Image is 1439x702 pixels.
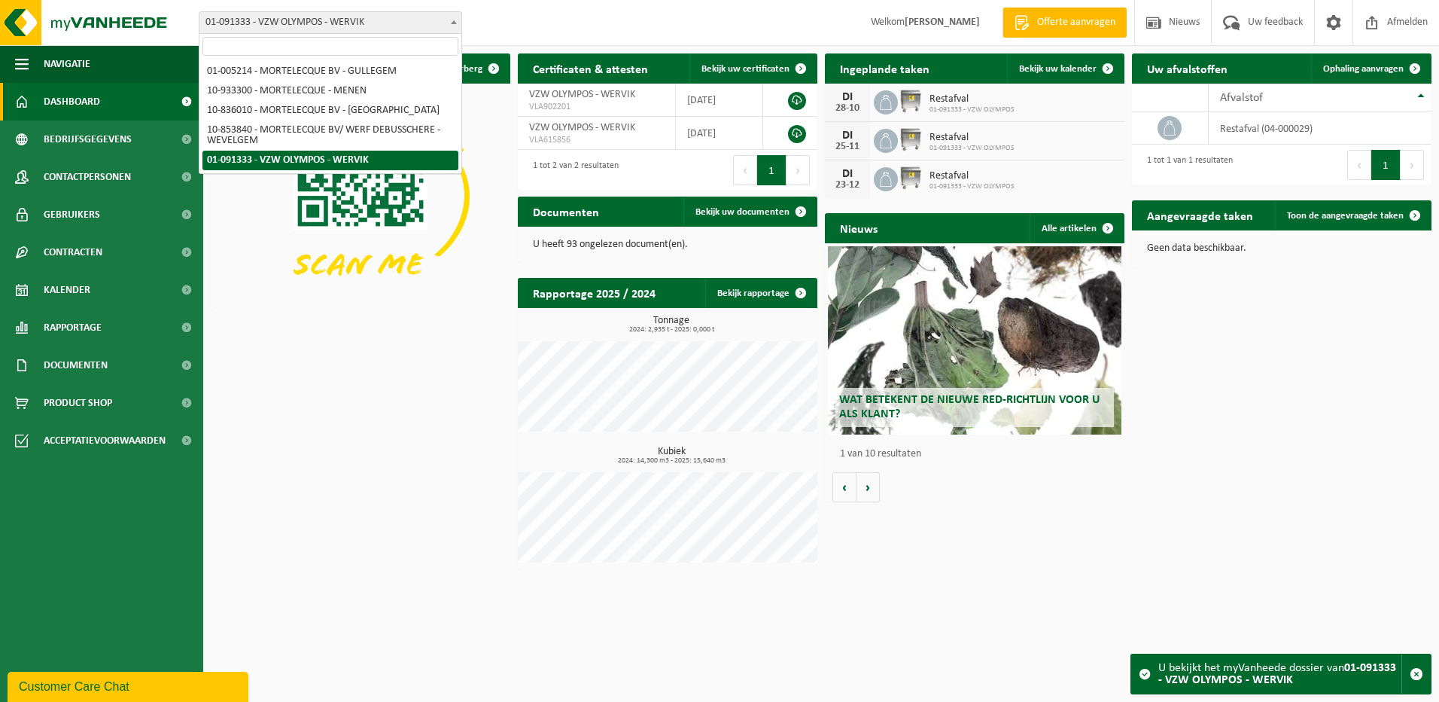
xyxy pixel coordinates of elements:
span: Restafval [929,93,1015,105]
span: Gebruikers [44,196,100,233]
div: U bekijkt het myVanheede dossier van [1158,655,1401,694]
img: Download de VHEPlus App [211,84,510,309]
button: Volgende [856,472,880,502]
a: Ophaling aanvragen [1311,53,1430,84]
a: Wat betekent de nieuwe RED-richtlijn voor u als klant? [828,246,1121,435]
button: Vorige [832,472,856,502]
span: Toon de aangevraagde taken [1287,211,1404,221]
li: 01-005214 - MORTELECQUE BV - GULLEGEM [202,62,458,81]
li: 10-836010 - MORTELECQUE BV - [GEOGRAPHIC_DATA] [202,101,458,121]
h2: Certificaten & attesten [518,53,663,83]
li: 01-091333 - VZW OLYMPOS - WERVIK [202,151,458,170]
span: Navigatie [44,45,90,83]
li: 10-853840 - MORTELECQUE BV/ WERF DEBUSSCHERE - WEVELGEM [202,121,458,151]
h2: Nieuws [825,213,893,243]
div: DI [832,130,862,142]
h2: Rapportage 2025 / 2024 [518,278,671,307]
span: Wat betekent de nieuwe RED-richtlijn voor u als klant? [839,394,1100,420]
span: VLA615856 [529,134,664,146]
div: 1 tot 1 van 1 resultaten [1139,148,1233,182]
span: 01-091333 - VZW OLYMPOS [929,105,1015,114]
a: Alle artikelen [1030,213,1123,243]
a: Bekijk uw documenten [683,197,816,227]
span: Bedrijfsgegevens [44,121,132,158]
button: Verberg [437,53,509,84]
button: Next [1401,150,1424,180]
button: Next [786,155,810,185]
div: 1 tot 2 van 2 resultaten [525,154,619,187]
div: 28-10 [832,103,862,114]
span: Bekijk uw kalender [1019,64,1097,74]
span: Verberg [449,64,482,74]
a: Bekijk rapportage [705,278,816,308]
span: Rapportage [44,309,102,346]
span: Restafval [929,132,1015,144]
span: 01-091333 - VZW OLYMPOS [929,144,1015,153]
span: 01-091333 - VZW OLYMPOS [929,182,1015,191]
span: Kalender [44,271,90,309]
td: [DATE] [676,117,764,150]
h2: Documenten [518,197,614,226]
span: Restafval [929,170,1015,182]
strong: [PERSON_NAME] [905,17,980,28]
span: VLA902201 [529,101,664,113]
div: DI [832,168,862,180]
span: VZW OLYMPOS - WERVIK [529,89,635,100]
div: 23-12 [832,180,862,191]
span: VZW OLYMPOS - WERVIK [529,122,635,133]
span: Product Shop [44,384,112,422]
img: WB-1100-GAL-GY-02 [898,88,923,114]
a: Bekijk uw certificaten [689,53,816,84]
td: restafval (04-000029) [1209,112,1431,145]
span: Acceptatievoorwaarden [44,422,166,459]
img: WB-1100-GAL-GY-02 [898,165,923,191]
h3: Kubiek [525,447,817,465]
span: Offerte aanvragen [1033,15,1119,30]
div: DI [832,91,862,103]
h2: Ingeplande taken [825,53,945,83]
span: Dashboard [44,83,100,121]
p: U heeft 93 ongelezen document(en). [533,240,802,250]
a: Offerte aanvragen [1002,8,1127,38]
button: Previous [1347,150,1371,180]
span: Documenten [44,346,108,384]
span: Afvalstof [1220,92,1263,104]
li: 10-933300 - MORTELECQUE - MENEN [202,81,458,101]
p: 1 van 10 resultaten [840,449,1117,459]
span: 2024: 2,935 t - 2025: 0,000 t [525,326,817,334]
button: Previous [733,155,757,185]
span: Ophaling aanvragen [1323,64,1404,74]
a: Bekijk uw kalender [1007,53,1123,84]
button: 1 [757,155,786,185]
div: 25-11 [832,142,862,152]
iframe: chat widget [8,669,251,702]
span: 01-091333 - VZW OLYMPOS - WERVIK [199,12,461,33]
span: Bekijk uw documenten [695,207,789,217]
p: Geen data beschikbaar. [1147,243,1416,254]
td: [DATE] [676,84,764,117]
span: Contactpersonen [44,158,131,196]
span: 2024: 14,300 m3 - 2025: 15,640 m3 [525,457,817,465]
span: Bekijk uw certificaten [701,64,789,74]
span: Contracten [44,233,102,271]
h2: Uw afvalstoffen [1132,53,1243,83]
span: 01-091333 - VZW OLYMPOS - WERVIK [199,11,462,34]
h2: Aangevraagde taken [1132,200,1268,230]
img: WB-1100-GAL-GY-02 [898,127,923,152]
h3: Tonnage [525,316,817,334]
a: Toon de aangevraagde taken [1275,200,1430,230]
button: 1 [1371,150,1401,180]
strong: 01-091333 - VZW OLYMPOS - WERVIK [1158,662,1396,686]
